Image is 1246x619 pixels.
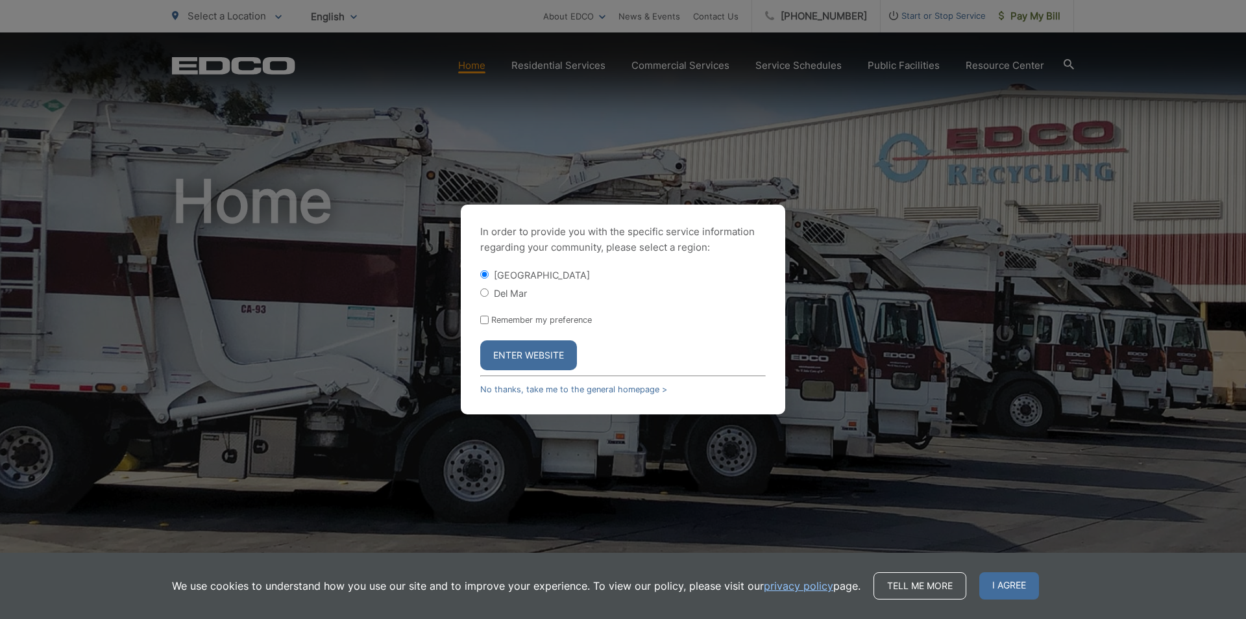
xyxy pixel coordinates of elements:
p: We use cookies to understand how you use our site and to improve your experience. To view our pol... [172,578,861,594]
p: In order to provide you with the specific service information regarding your community, please se... [480,224,766,255]
a: No thanks, take me to the general homepage > [480,385,667,394]
label: Del Mar [494,288,527,299]
a: privacy policy [764,578,833,594]
span: I agree [979,572,1039,600]
label: Remember my preference [491,315,592,325]
a: Tell me more [873,572,966,600]
button: Enter Website [480,340,577,370]
label: [GEOGRAPHIC_DATA] [494,270,590,281]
